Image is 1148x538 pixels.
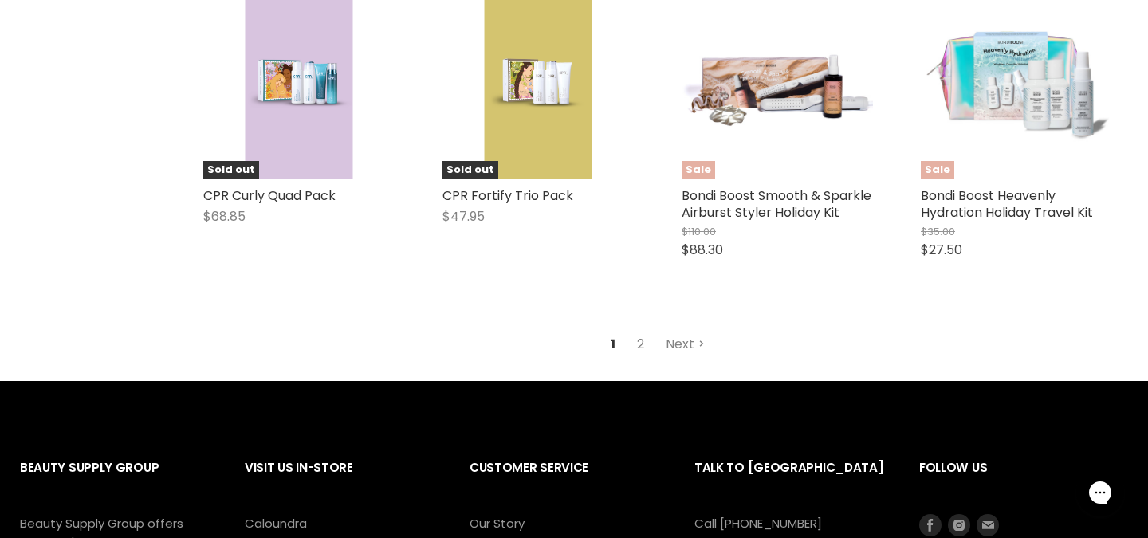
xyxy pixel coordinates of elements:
h2: Customer Service [470,448,662,514]
img: Bondi Boost Smooth & Sparkle Airburst Styler Holiday Kit [682,18,873,151]
h2: Beauty Supply Group [20,448,213,514]
span: $47.95 [442,207,485,226]
span: Sale [921,161,954,179]
a: 2 [628,330,653,359]
img: Bondi Boost Heavenly Hydration Holiday Travel Kit [921,7,1112,160]
span: $110.00 [682,224,716,239]
span: Sold out [203,161,259,179]
span: 1 [602,330,624,359]
span: Sold out [442,161,498,179]
a: Caloundra [245,515,307,532]
iframe: Gorgias live chat messenger [1068,463,1132,522]
h2: Follow us [919,448,1128,514]
span: $68.85 [203,207,246,226]
a: Bondi Boost Smooth & Sparkle Airburst Styler Holiday Kit [682,187,871,222]
span: $88.30 [682,241,723,259]
span: Sale [682,161,715,179]
span: $27.50 [921,241,962,259]
h2: Visit Us In-Store [245,448,438,514]
h2: Talk to [GEOGRAPHIC_DATA] [694,448,887,514]
a: Bondi Boost Heavenly Hydration Holiday Travel Kit [921,187,1093,222]
a: CPR Curly Quad Pack [203,187,336,205]
a: Call [PHONE_NUMBER] [694,515,822,532]
span: $35.00 [921,224,955,239]
a: Next [657,330,714,359]
a: CPR Fortify Trio Pack [442,187,573,205]
a: Our Story [470,515,525,532]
